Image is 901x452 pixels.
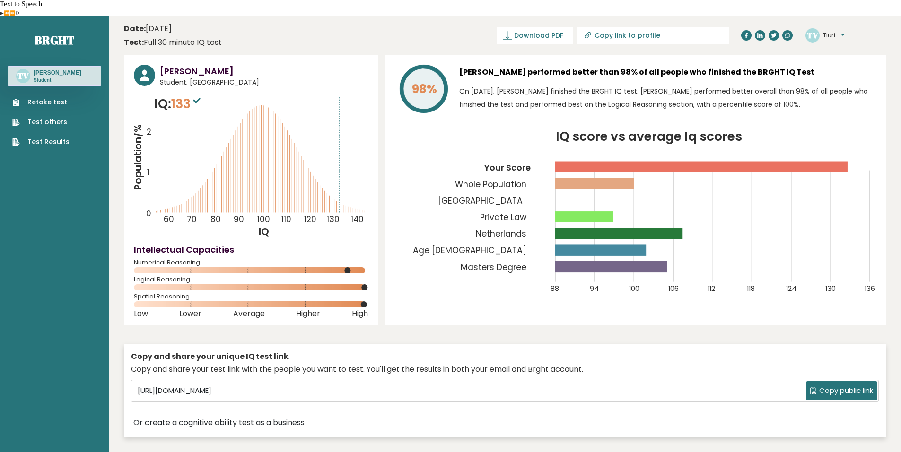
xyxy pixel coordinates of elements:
tspan: 130 [826,284,836,293]
a: Brght [35,33,74,48]
tspan: Netherlands [476,228,526,239]
b: Date: [124,23,146,34]
tspan: IQ score vs average Iq scores [556,128,742,145]
tspan: Masters Degree [461,262,526,273]
button: Settings [15,10,19,16]
tspan: 136 [865,284,875,293]
tspan: 106 [668,284,679,293]
span: Download PDF [514,31,563,41]
tspan: 100 [257,213,270,225]
tspan: 60 [164,213,174,225]
h3: [PERSON_NAME] [34,69,81,77]
button: Previous [4,10,9,16]
text: TV [17,70,29,81]
span: High [352,312,368,316]
tspan: 112 [708,284,716,293]
h3: [PERSON_NAME] performed better than 98% of all people who finished the BRGHT IQ Test [459,65,876,80]
tspan: 0 [146,208,151,219]
a: Download PDF [497,27,573,44]
span: Lower [179,312,201,316]
div: Copy and share your test link with the people you want to test. You'll get the results in both yo... [131,364,879,375]
a: Retake test [12,97,70,107]
tspan: 124 [787,284,797,293]
tspan: IQ [259,225,270,239]
tspan: 120 [304,213,316,225]
span: Logical Reasoning [134,278,368,281]
a: Test Results [12,137,70,147]
span: 133 [171,95,203,112]
tspan: 70 [187,213,197,225]
tspan: 110 [281,213,291,225]
tspan: [GEOGRAPHIC_DATA] [438,195,526,206]
tspan: 1 [147,167,149,178]
text: TV [807,30,818,41]
tspan: Whole Population [455,179,526,190]
span: Copy public link [819,385,873,396]
button: Forward [9,10,15,16]
p: On [DATE], [PERSON_NAME] finished the BRGHT IQ test. [PERSON_NAME] performed better overall than ... [459,85,876,111]
a: Or create a cognitive ability test as a business [133,417,305,428]
tspan: 118 [747,284,755,293]
p: Student [34,77,81,84]
tspan: 80 [210,213,221,225]
tspan: Population/% [131,124,145,190]
p: IQ: [154,94,203,113]
tspan: 98% [412,81,437,97]
div: Copy and share your unique IQ test link [131,351,879,362]
tspan: 2 [147,126,151,137]
span: Low [134,312,148,316]
div: Full 30 minute IQ test [124,37,222,48]
tspan: 94 [590,284,599,293]
tspan: 88 [551,284,559,293]
button: Tiuri [823,31,844,40]
tspan: 130 [327,213,340,225]
span: Average [233,312,265,316]
tspan: Age [DEMOGRAPHIC_DATA] [413,245,526,256]
span: Student, [GEOGRAPHIC_DATA] [160,77,368,87]
span: Higher [296,312,320,316]
h4: Intellectual Capacities [134,243,368,256]
button: Copy public link [806,381,877,400]
tspan: Your Score [484,162,531,173]
tspan: 140 [351,213,364,225]
time: [DATE] [124,23,172,34]
h3: [PERSON_NAME] [160,65,368,77]
tspan: 100 [629,284,639,293]
tspan: Private Law [480,212,527,223]
span: Numerical Reasoning [134,261,368,264]
span: Spatial Reasoning [134,295,368,298]
a: Test others [12,117,70,127]
tspan: 90 [234,213,244,225]
b: Test: [124,37,144,48]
